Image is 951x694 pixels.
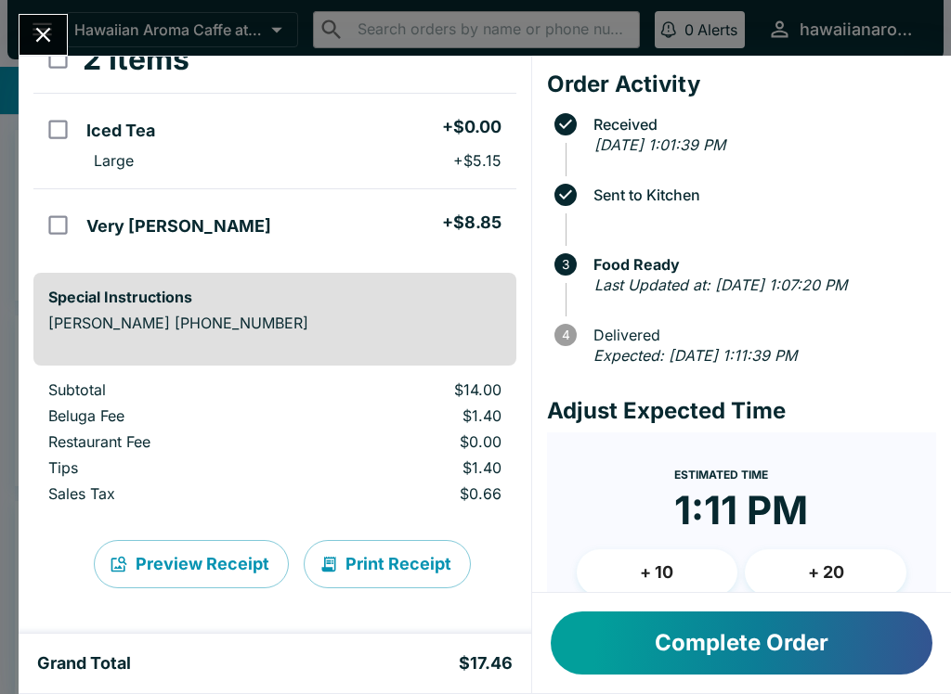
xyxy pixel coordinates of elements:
[48,432,294,451] p: Restaurant Fee
[674,486,808,534] time: 1:11 PM
[584,256,936,273] span: Food Ready
[48,314,502,332] p: [PERSON_NAME] [PHONE_NUMBER]
[593,346,797,365] em: Expected: [DATE] 1:11:39 PM
[94,151,134,170] p: Large
[94,540,289,588] button: Preview Receipt
[304,540,471,588] button: Print Receipt
[324,406,501,425] p: $1.40
[551,611,932,675] button: Complete Order
[442,212,502,234] h5: + $8.85
[86,215,271,238] h5: Very [PERSON_NAME]
[594,276,847,294] em: Last Updated at: [DATE] 1:07:20 PM
[453,151,502,170] p: + $5.15
[324,380,501,399] p: $14.00
[674,468,768,482] span: Estimated Time
[83,41,189,78] h3: 2 Items
[562,257,569,272] text: 3
[86,120,155,142] h5: Iced Tea
[20,15,67,55] button: Close
[584,327,936,343] span: Delivered
[459,652,513,675] h5: $17.46
[48,458,294,477] p: Tips
[561,328,569,342] text: 4
[547,71,936,98] h4: Order Activity
[324,458,501,477] p: $1.40
[37,652,131,675] h5: Grand Total
[324,484,501,503] p: $0.66
[48,380,294,399] p: Subtotal
[594,135,725,154] em: [DATE] 1:01:39 PM
[577,549,738,596] button: + 10
[48,484,294,503] p: Sales Tax
[442,116,502,138] h5: + $0.00
[584,186,936,203] span: Sent to Kitchen
[48,406,294,425] p: Beluga Fee
[33,380,516,510] table: orders table
[48,288,502,306] h6: Special Instructions
[33,26,516,258] table: orders table
[324,432,501,451] p: $0.00
[745,549,906,596] button: + 20
[584,116,936,133] span: Received
[547,397,936,425] h4: Adjust Expected Time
